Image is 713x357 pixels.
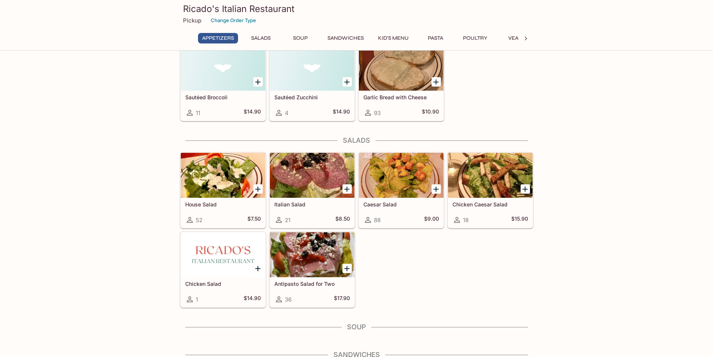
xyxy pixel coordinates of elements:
h4: Salads [180,136,533,145]
div: House Salad [181,153,265,198]
a: Italian Salad21$8.50 [269,152,355,228]
h5: $8.50 [335,215,350,224]
a: Caesar Salad88$9.00 [359,152,444,228]
h5: Caesar Salad [363,201,439,208]
div: Sautéed Zucchini [270,46,354,91]
h5: $9.00 [424,215,439,224]
div: Italian Salad [270,153,354,198]
h5: Garlic Bread with Cheese [363,94,439,100]
h5: Chicken Caesar Salad [453,201,528,208]
a: Chicken Salad1$14.90 [180,232,266,308]
span: 52 [196,217,202,224]
button: Add House Salad [253,184,263,194]
div: Sautéed Broccoli [181,46,265,91]
a: Chicken Caesar Salad18$15.90 [448,152,533,228]
button: Veal [498,33,532,43]
div: Garlic Bread with Cheese [359,46,444,91]
div: Chicken Salad [181,232,265,277]
button: Change Order Type [207,15,259,26]
h5: $17.90 [334,295,350,304]
button: Add Chicken Salad [253,264,263,273]
h5: Chicken Salad [185,281,261,287]
p: Pickup [183,17,201,24]
button: Add Sautéed Broccoli [253,77,263,87]
span: 11 [196,109,200,117]
button: Soup [284,33,317,43]
a: Antipasto Salad for Two36$17.90 [269,232,355,308]
button: Add Sautéed Zucchini [342,77,352,87]
h5: House Salad [185,201,261,208]
button: Sandwiches [323,33,368,43]
h4: Soup [180,323,533,331]
h5: $15.90 [511,215,528,224]
h5: Antipasto Salad for Two [274,281,350,287]
span: 1 [196,296,198,303]
span: 4 [285,109,289,117]
span: 21 [285,217,290,224]
button: Add Antipasto Salad for Two [342,264,352,273]
h3: Ricado's Italian Restaurant [183,3,530,15]
h5: $7.50 [247,215,261,224]
a: Sautéed Zucchini4$14.90 [269,45,355,121]
button: Poultry [458,33,492,43]
h5: $14.90 [333,108,350,117]
button: Kid's Menu [374,33,413,43]
button: Appetizers [198,33,238,43]
a: House Salad52$7.50 [180,152,266,228]
h5: Sautéed Broccoli [185,94,261,100]
h5: $14.90 [244,295,261,304]
div: Antipasto Salad for Two [270,232,354,277]
button: Add Italian Salad [342,184,352,194]
span: 36 [285,296,292,303]
div: Chicken Caesar Salad [448,153,533,198]
span: 88 [374,217,381,224]
h5: $10.90 [422,108,439,117]
div: Caesar Salad [359,153,444,198]
span: 18 [463,217,469,224]
a: Garlic Bread with Cheese93$10.90 [359,45,444,121]
h5: Italian Salad [274,201,350,208]
button: Add Garlic Bread with Cheese [432,77,441,87]
h5: $14.90 [244,108,261,117]
button: Salads [244,33,278,43]
span: 93 [374,109,381,117]
a: Sautéed Broccoli11$14.90 [180,45,266,121]
button: Add Caesar Salad [432,184,441,194]
button: Add Chicken Caesar Salad [521,184,530,194]
h5: Sautéed Zucchini [274,94,350,100]
button: Pasta [419,33,453,43]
